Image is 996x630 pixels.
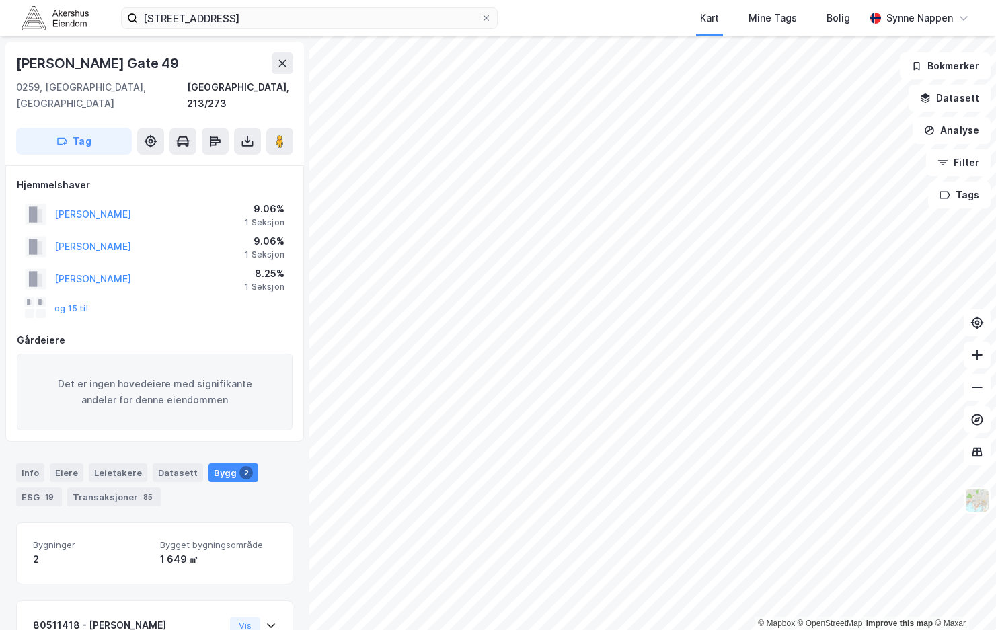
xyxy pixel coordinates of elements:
div: Det er ingen hovedeiere med signifikante andeler for denne eiendommen [17,354,293,430]
a: Improve this map [866,619,933,628]
div: Synne Nappen [886,10,953,26]
button: Filter [926,149,991,176]
div: ESG [16,487,62,506]
div: 1 Seksjon [245,217,284,228]
div: 0259, [GEOGRAPHIC_DATA], [GEOGRAPHIC_DATA] [16,79,187,112]
span: Bygget bygningsområde [160,539,276,551]
div: Eiere [50,463,83,482]
div: [PERSON_NAME] Gate 49 [16,52,182,74]
div: Gårdeiere [17,332,293,348]
div: 1 649 ㎡ [160,551,276,567]
button: Tags [928,182,991,208]
div: 1 Seksjon [245,249,284,260]
div: 2 [33,551,149,567]
div: 19 [42,490,56,504]
button: Datasett [909,85,991,112]
div: [GEOGRAPHIC_DATA], 213/273 [187,79,293,112]
button: Analyse [913,117,991,144]
a: OpenStreetMap [798,619,863,628]
input: Søk på adresse, matrikkel, gårdeiere, leietakere eller personer [138,8,481,28]
div: Kontrollprogram for chat [929,565,996,630]
div: 85 [141,490,155,504]
button: Tag [16,128,132,155]
div: Mine Tags [749,10,797,26]
div: 9.06% [245,233,284,249]
span: Bygninger [33,539,149,551]
div: Transaksjoner [67,487,161,506]
div: Hjemmelshaver [17,177,293,193]
div: Info [16,463,44,482]
div: 9.06% [245,201,284,217]
a: Mapbox [758,619,795,628]
button: Bokmerker [900,52,991,79]
div: Datasett [153,463,203,482]
div: 2 [239,466,253,479]
iframe: Chat Widget [929,565,996,630]
div: 8.25% [245,266,284,282]
div: Leietakere [89,463,147,482]
img: Z [964,487,990,513]
div: Bygg [208,463,258,482]
div: Kart [700,10,719,26]
div: Bolig [827,10,850,26]
img: akershus-eiendom-logo.9091f326c980b4bce74ccdd9f866810c.svg [22,6,89,30]
div: 1 Seksjon [245,282,284,292]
